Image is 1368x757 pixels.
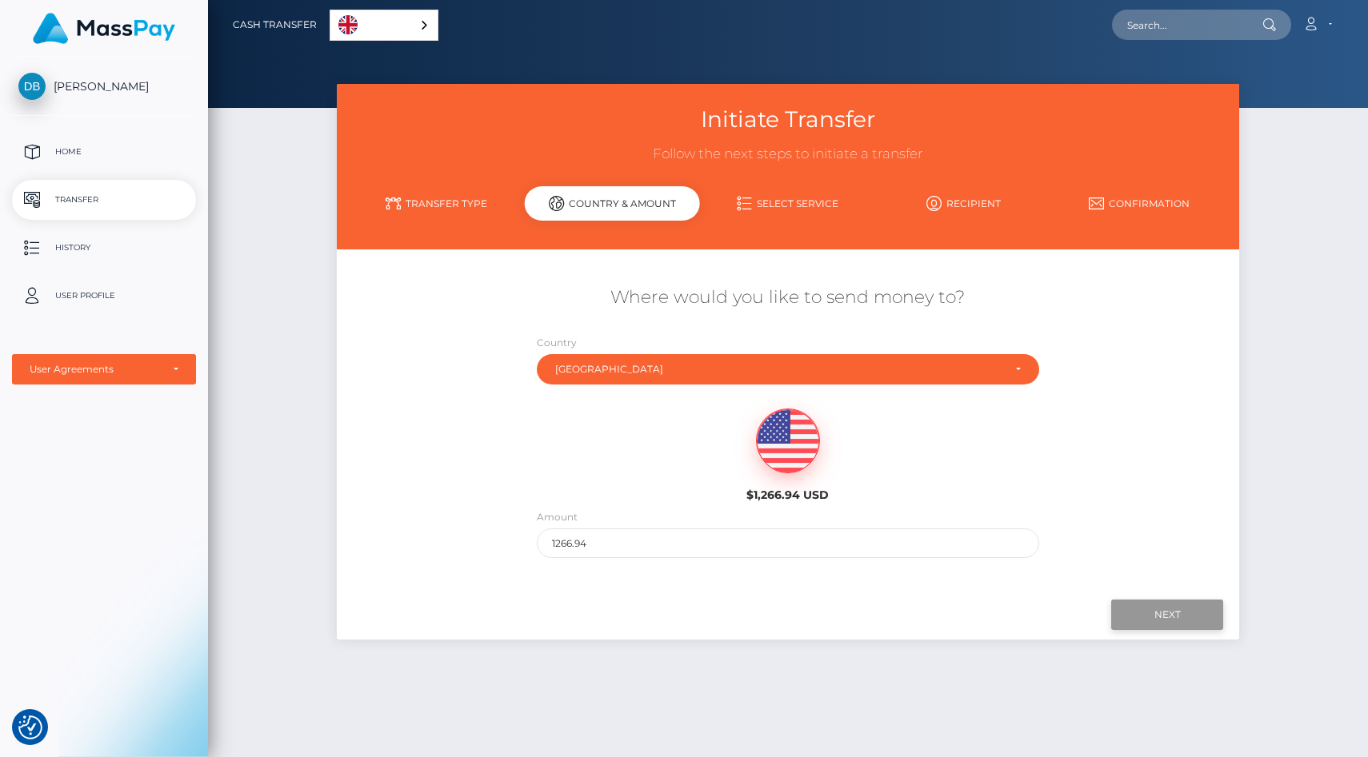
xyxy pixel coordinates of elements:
[18,715,42,739] button: Consent Preferences
[1112,10,1262,40] input: Search...
[349,189,525,217] a: Transfer Type
[349,285,1227,310] h5: Where would you like to send money to?
[12,132,196,172] a: Home
[18,715,42,739] img: Revisit consent button
[330,10,438,41] aside: Language selected: English
[537,510,578,524] label: Amount
[12,180,196,220] a: Transfer
[1111,600,1223,630] input: Next
[537,354,1039,384] button: Russia
[12,228,196,268] a: History
[330,10,438,40] a: English
[330,10,438,41] div: Language
[757,409,819,473] img: USD.png
[674,488,901,502] h6: $1,266.94 USD
[555,363,1002,376] div: [GEOGRAPHIC_DATA]
[1051,189,1227,217] a: Confirmation
[876,189,1052,217] a: Recipient
[12,79,196,94] span: [PERSON_NAME]
[33,13,175,44] img: MassPay
[349,145,1227,164] h3: Follow the next steps to initiate a transfer
[18,284,190,308] p: User Profile
[18,188,190,212] p: Transfer
[12,354,196,384] button: User Agreements
[537,528,1039,558] input: Amount to send in USD (Maximum: 1266.94)
[537,336,577,350] label: Country
[18,140,190,164] p: Home
[12,276,196,316] a: User Profile
[524,186,700,221] div: Country & Amount
[349,104,1227,135] h3: Initiate Transfer
[30,363,161,376] div: User Agreements
[233,8,317,42] a: Cash Transfer
[700,189,876,217] a: Select Service
[18,236,190,260] p: History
